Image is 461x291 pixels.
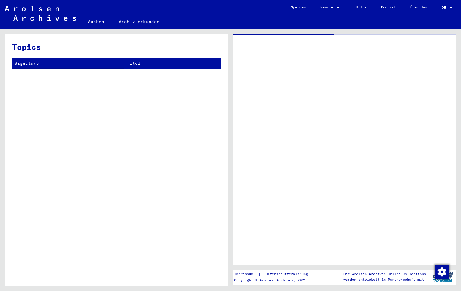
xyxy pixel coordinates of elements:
[12,41,220,53] h3: Topics
[261,271,315,277] a: Datenschutzerklärung
[343,271,426,277] p: Die Arolsen Archives Online-Collections
[431,269,454,284] img: yv_logo.png
[234,277,315,283] p: Copyright © Arolsen Archives, 2021
[81,15,111,29] a: Suchen
[343,277,426,282] p: wurden entwickelt in Partnerschaft mit
[12,58,124,69] th: Signature
[5,6,76,21] img: Arolsen_neg.svg
[111,15,167,29] a: Archiv erkunden
[435,265,449,279] img: Zustimmung ändern
[234,271,315,277] div: |
[124,58,221,69] th: Titel
[442,5,448,10] span: DE
[234,271,258,277] a: Impressum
